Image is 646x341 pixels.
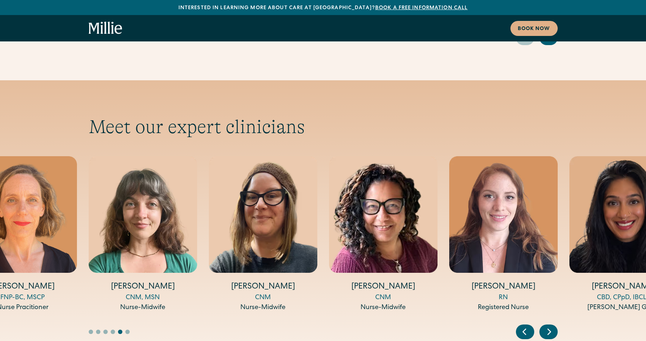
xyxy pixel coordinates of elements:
div: Nurse-Midwife [89,303,197,313]
h4: [PERSON_NAME] [329,282,438,293]
h4: [PERSON_NAME] [209,282,317,293]
button: Go to slide 2 [96,330,100,334]
div: 10 / 14 [209,156,317,313]
div: 9 / 14 [89,156,197,313]
a: Book now [510,21,558,36]
div: 11 / 14 [329,156,438,313]
div: RN [449,293,558,303]
div: CNM [209,293,317,303]
button: Go to slide 3 [103,330,108,334]
div: Next slide [539,324,558,339]
div: Nurse-Midwife [329,303,438,313]
button: Go to slide 1 [89,330,93,334]
div: CNM, MSN [89,293,197,303]
div: Nurse-Midwife [209,303,317,313]
button: Go to slide 4 [111,330,115,334]
h2: Meet our expert clinicians [89,115,558,138]
div: Previous slide [516,324,534,339]
h4: [PERSON_NAME] [89,282,197,293]
div: CNM [329,293,438,303]
div: 12 / 14 [449,156,558,313]
h4: [PERSON_NAME] [449,282,558,293]
a: home [89,22,122,35]
button: Go to slide 6 [125,330,130,334]
div: Registered Nurse [449,303,558,313]
button: Go to slide 5 [118,330,122,334]
a: Book a free information call [375,5,468,11]
div: Book now [518,25,550,33]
